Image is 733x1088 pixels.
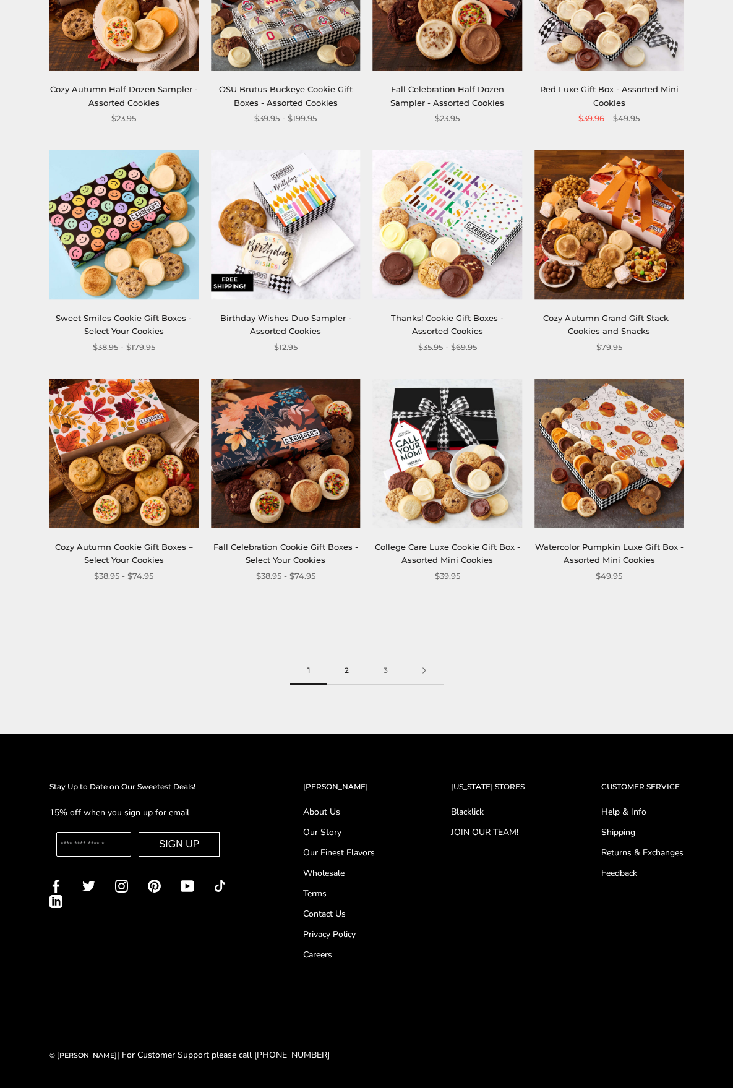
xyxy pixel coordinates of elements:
a: Next page [405,657,444,685]
span: $49.95 [596,570,622,583]
span: $39.95 - $199.95 [254,112,317,125]
a: OSU Brutus Buckeye Cookie Gift Boxes - Assorted Cookies [219,84,353,107]
img: College Care Luxe Cookie Gift Box - Assorted Mini Cookies [373,379,522,528]
a: Twitter [82,878,95,893]
div: | For Customer Support please call [PHONE_NUMBER] [49,1048,330,1062]
span: 1 [290,657,327,685]
a: Cozy Autumn Cookie Gift Boxes – Select Your Cookies [55,542,193,565]
input: Enter your email [56,832,131,857]
a: Fall Celebration Cookie Gift Boxes - Select Your Cookies [213,542,358,565]
p: 15% off when you sign up for email [49,805,226,820]
a: Instagram [115,878,128,893]
img: Cozy Autumn Grand Gift Stack – Cookies and Snacks [534,150,684,299]
a: Help & Info [601,805,684,818]
span: $38.95 - $74.95 [256,570,315,583]
h2: [PERSON_NAME] [303,781,375,793]
a: Cozy Autumn Half Dozen Sampler - Assorted Cookies [50,84,198,107]
span: $49.95 [613,112,640,125]
img: Fall Celebration Cookie Gift Boxes - Select Your Cookies [211,379,360,528]
a: YouTube [181,878,194,893]
a: College Care Luxe Cookie Gift Box - Assorted Mini Cookies [375,542,520,565]
a: Shipping [601,826,684,839]
a: Wholesale [303,867,375,880]
a: Watercolor Pumpkin Luxe Gift Box - Assorted Mini Cookies [535,542,684,565]
a: Red Luxe Gift Box - Assorted Mini Cookies [540,84,679,107]
span: $38.95 - $74.95 [94,570,153,583]
img: Cozy Autumn Cookie Gift Boxes – Select Your Cookies [49,379,199,528]
a: Contact Us [303,907,375,920]
a: TikTok [213,878,226,893]
a: Our Story [303,826,375,839]
a: Terms [303,887,375,900]
img: Sweet Smiles Cookie Gift Boxes - Select Your Cookies [49,150,199,299]
img: Birthday Wishes Duo Sampler - Assorted Cookies [211,150,360,299]
a: Pinterest [148,878,161,893]
a: Our Finest Flavors [303,846,375,859]
img: Thanks! Cookie Gift Boxes - Assorted Cookies [373,150,522,299]
a: Cozy Autumn Grand Gift Stack – Cookies and Snacks [543,313,675,336]
a: Careers [303,948,375,961]
span: $23.95 [111,112,136,125]
span: $38.95 - $179.95 [93,341,155,354]
h2: [US_STATE] STORES [451,781,525,793]
span: $39.96 [578,112,604,125]
a: Privacy Policy [303,928,375,941]
a: Fall Celebration Half Dozen Sampler - Assorted Cookies [390,84,504,107]
img: Watercolor Pumpkin Luxe Gift Box - Assorted Mini Cookies [534,379,684,528]
a: Birthday Wishes Duo Sampler - Assorted Cookies [220,313,351,336]
a: LinkedIn [49,894,62,908]
span: $39.95 [435,570,460,583]
a: Facebook [49,878,62,893]
a: About Us [303,805,375,818]
span: $35.95 - $69.95 [418,341,477,354]
iframe: Sign Up via Text for Offers [10,1041,128,1078]
h2: Stay Up to Date on Our Sweetest Deals! [49,781,226,793]
span: $79.95 [596,341,622,354]
a: Feedback [601,867,684,880]
button: SIGN UP [139,832,220,857]
h2: CUSTOMER SERVICE [601,781,684,793]
a: Blacklick [451,805,525,818]
span: $23.95 [435,112,460,125]
a: Thanks! Cookie Gift Boxes - Assorted Cookies [391,313,504,336]
span: $12.95 [274,341,298,354]
a: 2 [327,657,366,685]
a: Returns & Exchanges [601,846,684,859]
a: Sweet Smiles Cookie Gift Boxes - Select Your Cookies [56,313,192,336]
a: JOIN OUR TEAM! [451,826,525,839]
a: 3 [366,657,405,685]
